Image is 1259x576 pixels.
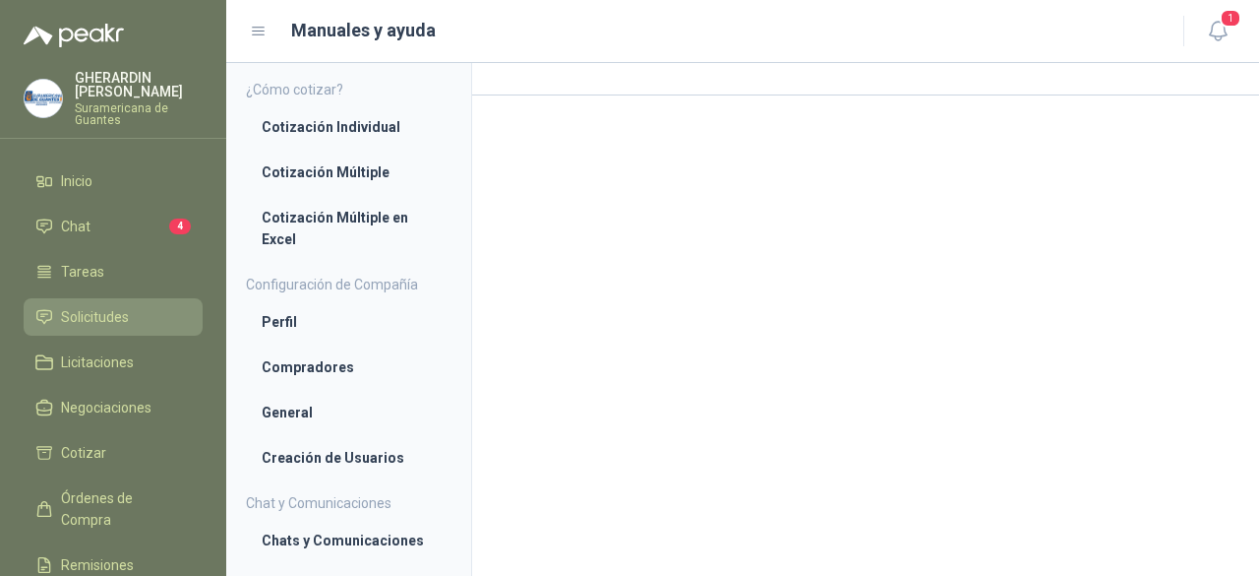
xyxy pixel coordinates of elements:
button: 1 [1200,14,1235,49]
a: General [246,394,451,431]
li: Cotización Múltiple [262,161,436,183]
span: 1 [1220,9,1241,28]
a: Licitaciones [24,344,203,381]
a: Perfil [246,303,451,341]
a: Solicitudes [24,298,203,336]
span: Remisiones [61,554,134,576]
a: Órdenes de Compra [24,480,203,539]
span: Negociaciones [61,397,151,418]
a: Cotización Múltiple en Excel [246,199,451,258]
span: Tareas [61,261,104,283]
img: Logo peakr [24,24,124,47]
a: Cotizar [24,434,203,472]
span: Cotizar [61,442,106,464]
li: Chats y Comunicaciones [262,530,436,551]
span: Licitaciones [61,352,134,373]
a: Creación de Usuarios [246,439,451,477]
h1: Manuales y ayuda [291,17,436,44]
h4: Chat y Comunicaciones [246,492,451,514]
li: Cotización Múltiple en Excel [262,207,436,250]
span: Solicitudes [61,306,129,328]
h4: Configuración de Compañía [246,274,451,295]
li: Cotización Individual [262,116,436,138]
a: Inicio [24,162,203,200]
span: Inicio [61,170,92,192]
a: Cotización Múltiple [246,154,451,191]
a: Chat4 [24,208,203,245]
span: Órdenes de Compra [61,487,184,531]
span: 4 [169,219,191,234]
li: Perfil [262,311,436,333]
span: Chat [61,216,90,237]
li: General [262,402,436,423]
li: Compradores [262,356,436,378]
a: Negociaciones [24,389,203,426]
p: GHERARDIN [PERSON_NAME] [75,71,203,98]
a: Tareas [24,253,203,290]
a: Compradores [246,349,451,386]
img: Company Logo [25,80,62,117]
a: Cotización Individual [246,108,451,146]
a: Chats y Comunicaciones [246,522,451,559]
h4: ¿Cómo cotizar? [246,79,451,100]
li: Creación de Usuarios [262,447,436,469]
p: Suramericana de Guantes [75,102,203,126]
